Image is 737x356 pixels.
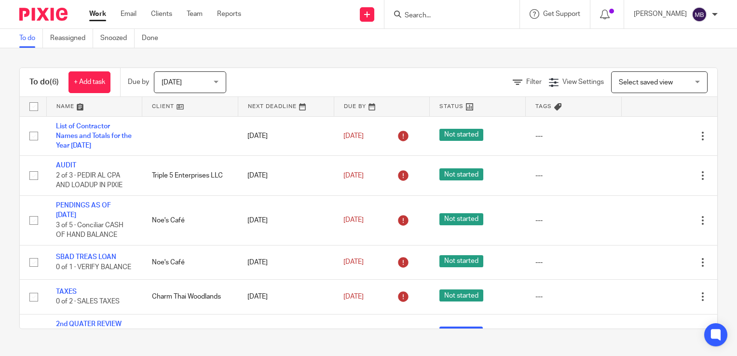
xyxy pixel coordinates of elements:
[439,168,483,180] span: Not started
[68,71,110,93] a: + Add task
[19,8,68,21] img: Pixie
[535,216,612,225] div: ---
[439,327,483,339] span: In progress
[142,280,238,314] td: Charm Thai Woodlands
[535,104,552,109] span: Tags
[238,156,334,195] td: [DATE]
[187,9,203,19] a: Team
[56,172,123,189] span: 2 of 3 · PEDIR AL CPA AND LOADUP IN PIXIE
[56,288,77,295] a: TAXES
[56,202,111,219] a: PENDINGS AS OF [DATE]
[404,12,491,20] input: Search
[238,314,334,354] td: [DATE]
[343,293,364,300] span: [DATE]
[19,29,43,48] a: To do
[535,292,612,301] div: ---
[343,217,364,224] span: [DATE]
[562,79,604,85] span: View Settings
[100,29,135,48] a: Snoozed
[343,172,364,179] span: [DATE]
[217,9,241,19] a: Reports
[535,171,612,180] div: ---
[238,280,334,314] td: [DATE]
[151,9,172,19] a: Clients
[56,123,132,150] a: List of Contractor Names and Totals for the Year [DATE]
[543,11,580,17] span: Get Support
[89,9,106,19] a: Work
[526,79,542,85] span: Filter
[535,258,612,267] div: ---
[56,264,131,271] span: 0 of 1 · VERIFY BALANCE
[535,131,612,141] div: ---
[29,77,59,87] h1: To do
[238,245,334,279] td: [DATE]
[128,77,149,87] p: Due by
[439,213,483,225] span: Not started
[142,245,238,279] td: Noe's Café
[56,222,123,239] span: 3 of 5 · Conciliar CASH OF HAND BALANCE
[439,289,483,301] span: Not started
[162,79,182,86] span: [DATE]
[142,195,238,245] td: Noe's Café
[619,79,673,86] span: Select saved view
[56,298,120,305] span: 0 of 2 · SALES TAXES
[50,29,93,48] a: Reassigned
[634,9,687,19] p: [PERSON_NAME]
[142,156,238,195] td: Triple 5 Enterprises LLC
[142,314,238,354] td: Triple 5 Enterprises LLC
[56,162,76,169] a: AUDIT
[238,195,334,245] td: [DATE]
[343,259,364,266] span: [DATE]
[238,116,334,156] td: [DATE]
[121,9,136,19] a: Email
[439,255,483,267] span: Not started
[142,29,165,48] a: Done
[56,254,116,260] a: SBAD TREAS LOAN
[692,7,707,22] img: svg%3E
[50,78,59,86] span: (6)
[56,321,122,328] a: 2nd QUATER REVIEW
[343,133,364,139] span: [DATE]
[439,129,483,141] span: Not started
